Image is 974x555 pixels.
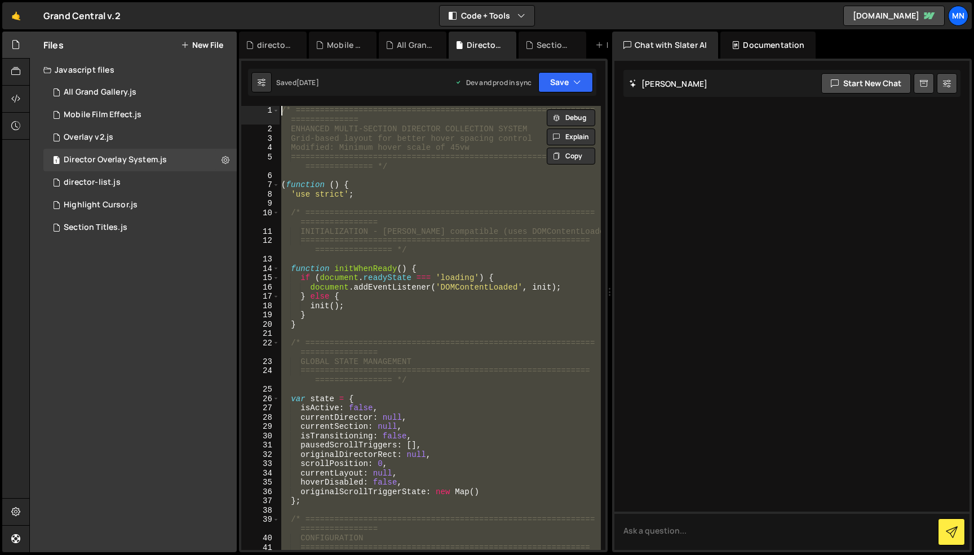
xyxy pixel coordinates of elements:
[241,153,280,171] div: 5
[241,301,280,311] div: 18
[241,143,280,153] div: 4
[241,413,280,423] div: 28
[629,78,707,89] h2: [PERSON_NAME]
[64,155,167,165] div: Director Overlay System.js
[241,403,280,413] div: 27
[595,39,643,51] div: New File
[257,39,293,51] div: director-list.js
[547,128,595,145] button: Explain
[64,110,141,120] div: Mobile Film Effect.js
[241,190,280,199] div: 8
[2,2,30,29] a: 🤙
[547,109,595,126] button: Debug
[241,422,280,432] div: 29
[241,208,280,227] div: 10
[241,236,280,255] div: 12
[43,9,121,23] div: Grand Central v.2
[538,72,593,92] button: Save
[43,216,237,239] div: 15298/40223.js
[276,78,319,87] div: Saved
[43,194,237,216] div: 15298/43117.js
[241,255,280,264] div: 13
[455,78,532,87] div: Dev and prod in sync
[241,125,280,134] div: 2
[241,180,280,190] div: 7
[467,39,503,51] div: Director Overlay System.js
[43,171,237,194] div: 15298/40379.js
[241,171,280,181] div: 6
[241,227,280,237] div: 11
[43,39,64,51] h2: Files
[241,366,280,385] div: 24
[440,6,534,26] button: Code + Tools
[327,39,363,51] div: Mobile Film Effect.js
[241,506,280,516] div: 38
[53,157,60,166] span: 1
[241,329,280,339] div: 21
[241,394,280,404] div: 26
[241,441,280,450] div: 31
[241,459,280,469] div: 33
[241,320,280,330] div: 20
[43,104,237,126] div: 15298/47702.js
[43,81,237,104] div: 15298/43578.js
[821,73,911,94] button: Start new chat
[241,339,280,357] div: 22
[843,6,945,26] a: [DOMAIN_NAME]
[30,59,237,81] div: Javascript files
[241,292,280,301] div: 17
[64,223,127,233] div: Section Titles.js
[241,199,280,208] div: 9
[241,310,280,320] div: 19
[43,126,237,149] div: 15298/45944.js
[241,106,280,125] div: 1
[64,87,136,97] div: All Grand Gallery.js
[296,78,319,87] div: [DATE]
[948,6,968,26] a: MN
[64,132,113,143] div: Overlay v2.js
[241,273,280,283] div: 15
[64,200,138,210] div: Highlight Cursor.js
[241,264,280,274] div: 14
[241,357,280,367] div: 23
[720,32,816,59] div: Documentation
[241,515,280,534] div: 39
[181,41,223,50] button: New File
[537,39,573,51] div: Section Titles.js
[612,32,718,59] div: Chat with Slater AI
[64,177,121,188] div: director-list.js
[241,134,280,144] div: 3
[241,385,280,394] div: 25
[547,148,595,165] button: Copy
[241,450,280,460] div: 32
[397,39,433,51] div: All Grand Gallery.js
[241,534,280,543] div: 40
[241,432,280,441] div: 30
[241,478,280,487] div: 35
[241,283,280,292] div: 16
[241,469,280,478] div: 34
[241,496,280,506] div: 37
[43,149,237,171] div: 15298/42891.js
[241,487,280,497] div: 36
